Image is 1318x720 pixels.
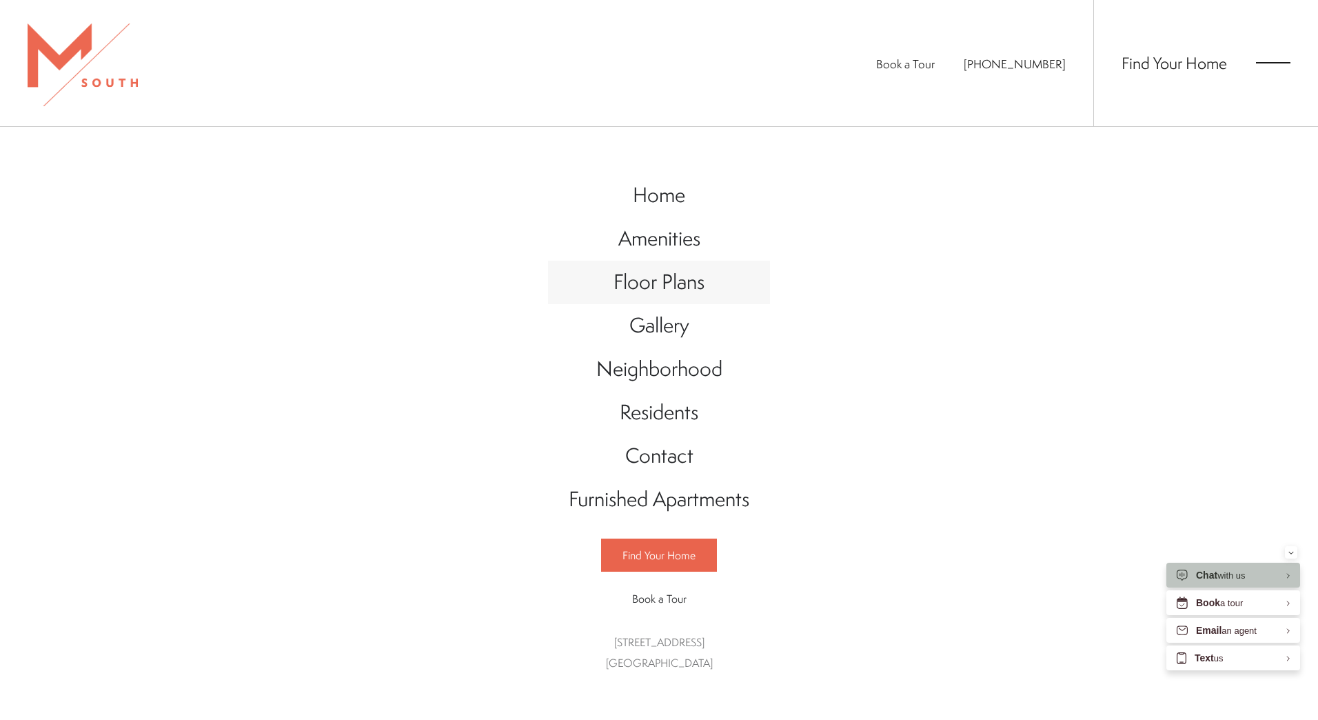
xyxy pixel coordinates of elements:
[601,583,717,614] a: Book a Tour
[606,634,713,670] a: Get Directions to 5110 South Manhattan Avenue Tampa, FL 33611
[548,478,770,521] a: Go to Furnished Apartments (opens in a new tab)
[548,174,770,217] a: Go to Home
[548,217,770,261] a: Go to Amenities
[614,268,704,296] span: Floor Plans
[633,181,685,209] span: Home
[876,56,935,72] a: Book a Tour
[622,548,696,563] span: Find Your Home
[548,304,770,348] a: Go to Gallery
[548,261,770,304] a: Go to Floor Plans
[548,348,770,391] a: Go to Neighborhood
[548,391,770,434] a: Go to Residents
[629,311,689,339] span: Gallery
[569,485,749,513] span: Furnished Apartments
[625,441,693,470] span: Contact
[601,539,717,572] a: Find Your Home
[1122,52,1227,74] a: Find Your Home
[596,354,722,383] span: Neighborhood
[964,56,1066,72] span: [PHONE_NUMBER]
[548,160,770,688] div: Main
[1256,57,1290,69] button: Open Menu
[632,591,687,606] span: Book a Tour
[620,398,698,426] span: Residents
[28,23,138,106] img: MSouth
[548,434,770,478] a: Go to Contact
[618,224,700,252] span: Amenities
[964,56,1066,72] a: Call Us at 813-570-8014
